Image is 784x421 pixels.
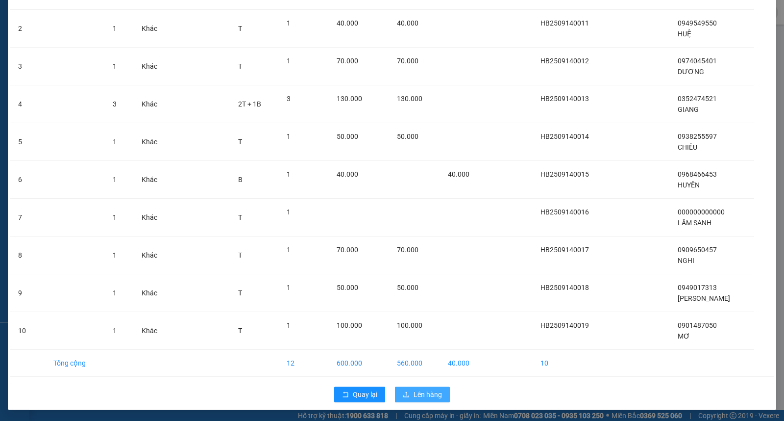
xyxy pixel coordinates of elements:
[397,284,418,291] span: 50.000
[540,170,589,178] span: HB2509140015
[342,391,349,399] span: rollback
[337,170,358,178] span: 40.000
[10,312,46,350] td: 10
[678,219,711,227] span: LÂM SANH
[113,25,117,32] span: 1
[540,321,589,329] span: HB2509140019
[678,132,717,140] span: 0938255597
[440,350,486,377] td: 40.000
[397,132,418,140] span: 50.000
[10,161,46,199] td: 6
[238,62,242,70] span: T
[678,143,697,151] span: CHIỀU
[397,19,418,27] span: 40.000
[10,199,46,237] td: 7
[287,208,291,216] span: 1
[134,199,172,237] td: Khác
[113,213,117,221] span: 1
[134,85,172,123] td: Khác
[287,95,291,103] span: 3
[337,284,358,291] span: 50.000
[113,327,117,335] span: 1
[329,350,389,377] td: 600.000
[134,274,172,312] td: Khác
[397,57,418,65] span: 70.000
[287,19,291,27] span: 1
[113,289,117,297] span: 1
[337,321,362,329] span: 100.000
[279,350,329,377] td: 12
[134,10,172,48] td: Khác
[287,170,291,178] span: 1
[540,208,589,216] span: HB2509140016
[678,170,717,178] span: 0968466453
[397,95,422,103] span: 130.000
[287,132,291,140] span: 1
[448,170,469,178] span: 40.000
[395,387,450,402] button: uploadLên hàng
[10,48,46,85] td: 3
[113,100,117,108] span: 3
[337,57,358,65] span: 70.000
[113,176,117,184] span: 1
[10,123,46,161] td: 5
[540,19,589,27] span: HB2509140011
[678,57,717,65] span: 0974045401
[287,321,291,329] span: 1
[678,208,725,216] span: 000000000000
[678,321,717,329] span: 0901487050
[540,246,589,254] span: HB2509140017
[238,25,242,32] span: T
[678,68,704,76] span: DƯƠNG
[334,387,385,402] button: rollbackQuay lại
[238,327,242,335] span: T
[238,138,242,146] span: T
[678,294,730,302] span: [PERSON_NAME]
[337,95,362,103] span: 130.000
[113,138,117,146] span: 1
[238,289,242,297] span: T
[287,284,291,291] span: 1
[678,181,700,189] span: HUYỀN
[10,85,46,123] td: 4
[678,332,690,340] span: MƠ
[113,251,117,259] span: 1
[134,123,172,161] td: Khác
[678,19,717,27] span: 0949549550
[397,246,418,254] span: 70.000
[678,257,694,264] span: NGHI
[337,246,358,254] span: 70.000
[533,350,612,377] td: 10
[678,95,717,103] span: 0352474521
[678,246,717,254] span: 0909650457
[353,389,377,400] span: Quay lại
[287,246,291,254] span: 1
[337,19,358,27] span: 40.000
[134,48,172,85] td: Khác
[238,213,242,221] span: T
[540,132,589,140] span: HB2509140014
[389,350,440,377] td: 560.000
[678,30,691,38] span: HUỆ
[403,391,410,399] span: upload
[238,176,243,184] span: B
[414,389,442,400] span: Lên hàng
[287,57,291,65] span: 1
[10,237,46,274] td: 8
[113,62,117,70] span: 1
[134,237,172,274] td: Khác
[238,251,242,259] span: T
[540,284,589,291] span: HB2509140018
[337,132,358,140] span: 50.000
[540,57,589,65] span: HB2509140012
[10,274,46,312] td: 9
[238,100,261,108] span: 2T + 1B
[678,284,717,291] span: 0949017313
[134,161,172,199] td: Khác
[134,312,172,350] td: Khác
[397,321,422,329] span: 100.000
[540,95,589,103] span: HB2509140013
[678,105,699,113] span: GIANG
[10,10,46,48] td: 2
[46,350,105,377] td: Tổng cộng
